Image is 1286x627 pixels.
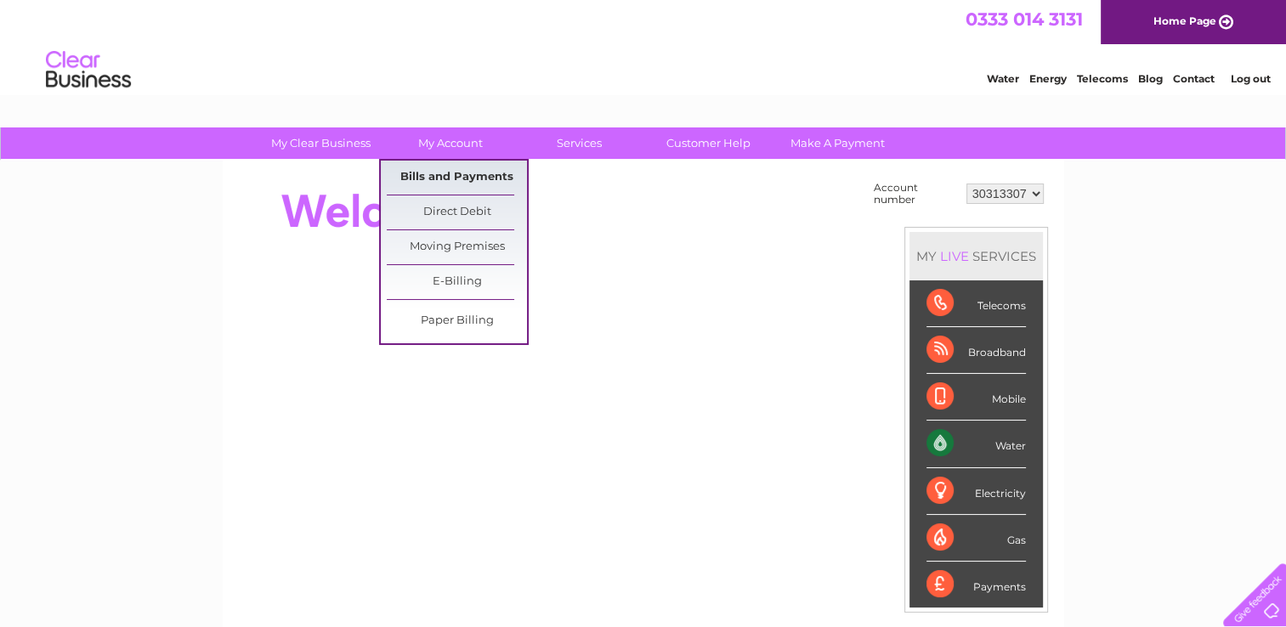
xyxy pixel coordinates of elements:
td: Account number [870,178,962,210]
img: logo.png [45,44,132,96]
a: Contact [1173,72,1215,85]
a: My Clear Business [251,127,391,159]
div: Electricity [926,468,1026,515]
a: Make A Payment [768,127,908,159]
div: Payments [926,562,1026,607]
div: Water [926,421,1026,467]
a: Direct Debit [387,195,527,229]
a: Bills and Payments [387,161,527,195]
a: My Account [380,127,520,159]
a: Log out [1230,72,1270,85]
div: Clear Business is a trading name of Verastar Limited (registered in [GEOGRAPHIC_DATA] No. 3667643... [242,9,1045,82]
a: Blog [1138,72,1163,85]
div: Broadband [926,327,1026,374]
a: Services [509,127,649,159]
div: MY SERVICES [909,232,1043,280]
a: Water [987,72,1019,85]
a: Telecoms [1077,72,1128,85]
div: Mobile [926,374,1026,421]
div: Gas [926,515,1026,562]
a: Moving Premises [387,230,527,264]
div: Telecoms [926,280,1026,327]
a: Paper Billing [387,304,527,338]
a: E-Billing [387,265,527,299]
a: Customer Help [638,127,779,159]
a: Energy [1029,72,1067,85]
a: 0333 014 3131 [966,8,1083,30]
div: LIVE [937,248,972,264]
